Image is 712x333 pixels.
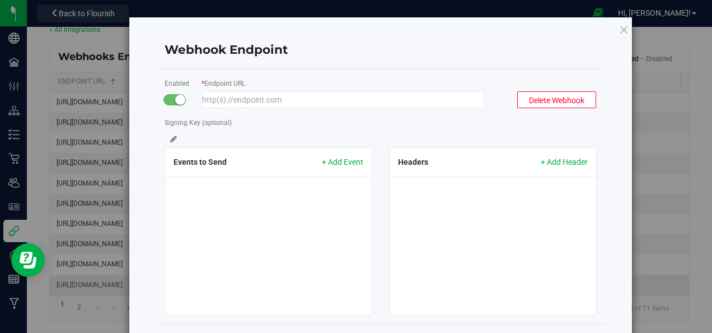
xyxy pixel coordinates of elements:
i: Update [170,135,177,143]
button: Delete Webhook [517,91,596,108]
span: + Add Event [322,156,363,168]
input: http(s)://endpoint.com [202,91,484,108]
span: Webhook Endpoint [165,42,288,57]
span: + Add Header [541,156,588,168]
span: Events to Send [174,156,227,168]
span: Headers [398,156,428,168]
label: Signing Key (optional) [165,118,232,128]
label: Enabled [165,78,185,89]
iframe: Resource center [11,243,45,277]
label: Endpoint URL [204,78,245,89]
